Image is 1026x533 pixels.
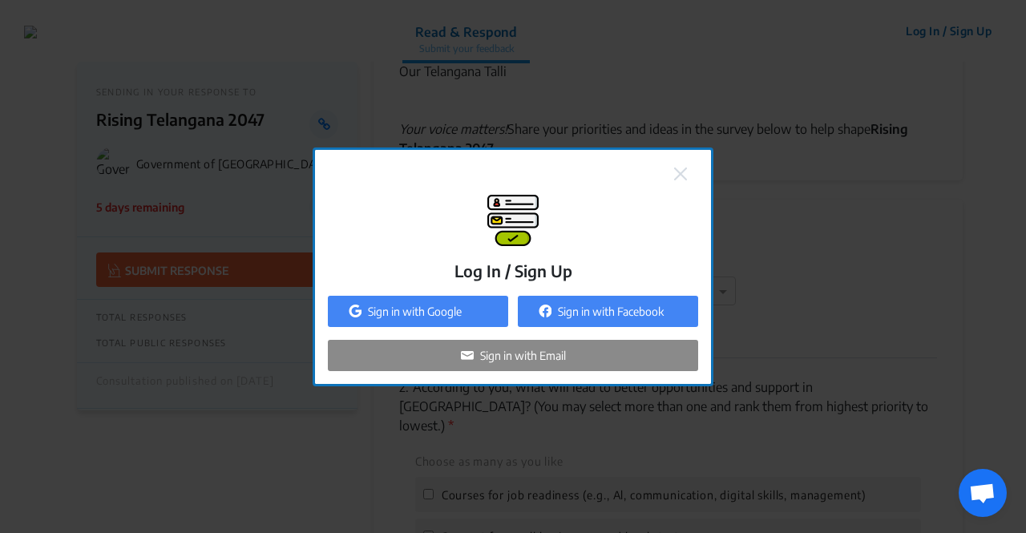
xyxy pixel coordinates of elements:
[454,259,572,283] p: Log In / Sign Up
[539,305,551,317] img: auth-fb.png
[349,305,362,317] img: auth-google.png
[480,347,566,364] p: Sign in with Email
[959,469,1007,517] div: Open chat
[461,349,474,361] img: auth-email.png
[487,195,539,246] img: signup-modal.png
[674,168,687,180] img: close.png
[368,303,462,320] p: Sign in with Google
[558,303,664,320] p: Sign in with Facebook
